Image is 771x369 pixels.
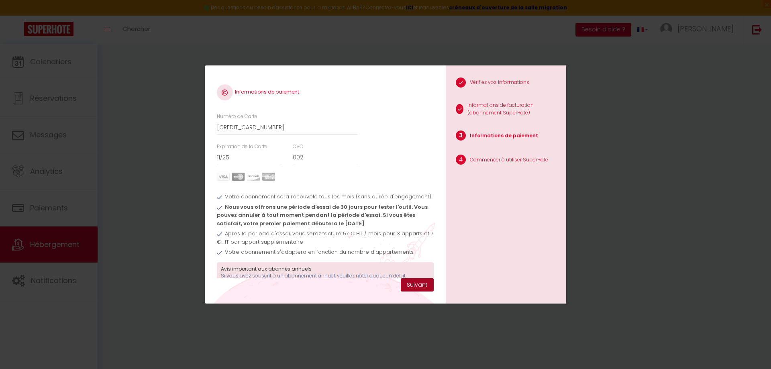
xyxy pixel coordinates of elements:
[221,266,430,272] h3: Avis important aux abonnés annuels
[217,230,434,245] span: Après la période d'essai, vous serez facturé 57 € HT / mois pour 3 apparts et 7 € HT par appart s...
[217,173,275,181] img: carts.png
[217,84,434,100] h4: Informations de paiement
[456,130,466,141] span: 3
[217,120,358,135] input: 0000 0000 0000 0000
[217,113,257,120] label: Numéro de Carte
[225,193,431,200] span: Votre abonnement sera renouvelé tous les mois (sans durée d'engagement)
[217,203,428,227] span: Nous vous offrons une période d'essai de 30 jours pour tester l'outil. Vous pouvez annuler à tout...
[217,150,282,165] input: MM/YY
[6,3,31,27] button: Ouvrir le widget de chat LiveChat
[446,126,566,147] li: Informations de paiement
[221,272,430,310] p: Si vous avez souscrit à un abonnement annuel, veuillez noter qu'aucun débit supplémentaire ne ser...
[293,143,303,151] label: CVC
[401,278,434,292] button: Suivant
[225,248,414,256] span: Votre abonnement s'adaptera en fonction du nombre d'appartements
[446,151,566,171] li: Commencer à utiliser SuperHote
[446,98,566,123] li: Informations de facturation (abonnement SuperHote)
[456,155,466,165] span: 4
[217,143,267,151] label: Expiration de la Carte
[446,73,566,94] li: Vérifiez vos informations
